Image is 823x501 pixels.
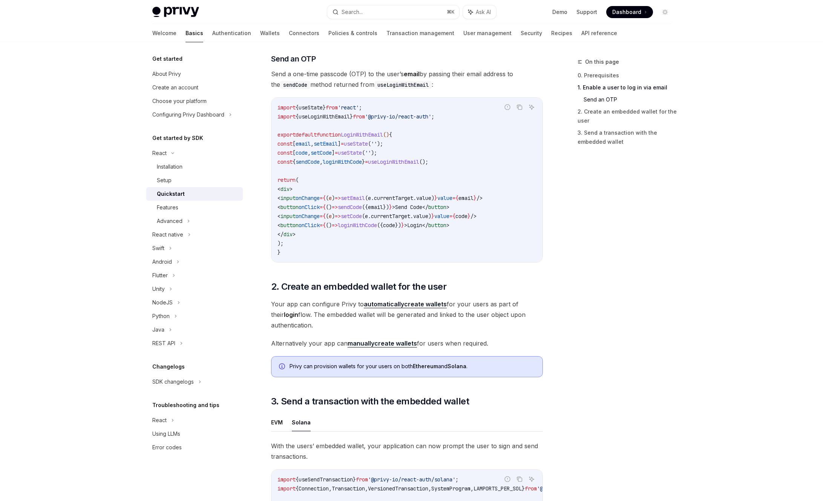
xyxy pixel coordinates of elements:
span: = [365,158,368,165]
strong: Ethereum [413,363,438,369]
span: ( [296,177,299,183]
span: return [277,177,296,183]
span: value [434,213,449,220]
a: automaticallycreate wallets [364,300,447,308]
a: Wallets [260,24,280,42]
span: ] [338,140,341,147]
span: = [449,213,452,220]
span: => [335,213,341,220]
img: light logo [152,7,199,17]
span: onClick [299,222,320,229]
span: VersionedTransaction [368,485,428,492]
div: Using LLMs [152,429,180,438]
span: . [368,213,371,220]
a: Create an account [146,81,243,94]
span: e [329,213,332,220]
span: useState [299,104,323,111]
span: < [277,204,280,211]
span: ({ [377,222,383,229]
span: }) [383,204,389,211]
span: sendCode [296,158,320,165]
strong: email [404,70,420,78]
span: default [296,131,317,138]
span: import [277,104,296,111]
div: React native [152,230,183,239]
span: ); [371,149,377,156]
span: ⌘ K [447,9,455,15]
a: 2. Create an embedded wallet for the user [578,106,677,127]
span: Send Code [395,204,422,211]
span: [ [293,149,296,156]
span: value [416,195,431,201]
span: Login [407,222,422,229]
span: ; [359,104,362,111]
span: LAMPORTS_PER_SOL [474,485,522,492]
span: { [323,204,326,211]
a: Dashboard [606,6,653,18]
span: setEmail [341,195,365,201]
a: Send an OTP [584,94,677,106]
div: Swift [152,244,164,253]
span: '@privy-io/react-auth/solana' [368,476,455,483]
span: e [365,213,368,220]
span: ({ [362,204,368,211]
span: const [277,158,293,165]
span: = [341,140,344,147]
span: = [320,222,323,229]
div: About Privy [152,69,181,78]
button: Report incorrect code [503,102,512,112]
span: { [389,131,392,138]
span: code [455,213,467,220]
span: button [280,204,299,211]
span: { [323,195,326,201]
span: < [277,213,280,220]
span: } [431,213,434,220]
span: } [350,113,353,120]
span: onChange [296,195,320,201]
span: => [335,195,341,201]
div: Search... [342,8,363,17]
span: => [332,222,338,229]
div: Flutter [152,271,168,280]
a: Quickstart [146,187,243,201]
span: } [277,249,280,256]
div: Quickstart [157,189,185,198]
span: , [311,140,314,147]
span: () [326,204,332,211]
span: . [410,213,413,220]
span: On this page [585,57,619,66]
span: input [280,195,296,201]
div: Android [152,257,172,266]
a: Transaction management [386,24,454,42]
h5: Troubleshooting and tips [152,401,219,410]
span: </ [422,222,428,229]
span: { [452,213,455,220]
button: Solana [292,413,311,431]
span: SystemProgram [431,485,471,492]
span: onChange [296,213,320,220]
span: Send a one-time passcode (OTP) to the user’s by passing their email address to the method returne... [271,69,543,90]
a: 0. Prerequisites [578,69,677,81]
span: email [296,140,311,147]
span: } [362,158,365,165]
a: Security [521,24,542,42]
span: , [308,149,311,156]
span: value [413,213,428,220]
span: = [320,195,323,201]
a: Policies & controls [328,24,377,42]
span: '@solana/web3.js' [537,485,588,492]
svg: Info [279,363,287,371]
span: > [404,222,407,229]
button: EVM [271,413,283,431]
a: Support [576,8,597,16]
span: '' [371,140,377,147]
span: () [326,222,332,229]
span: , [329,485,332,492]
span: } [434,195,437,201]
div: Configuring Privy Dashboard [152,110,224,119]
button: Copy the contents from the code block [515,102,524,112]
span: code [383,222,395,229]
span: currentTarget [374,195,413,201]
span: from [525,485,537,492]
span: . [413,195,416,201]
